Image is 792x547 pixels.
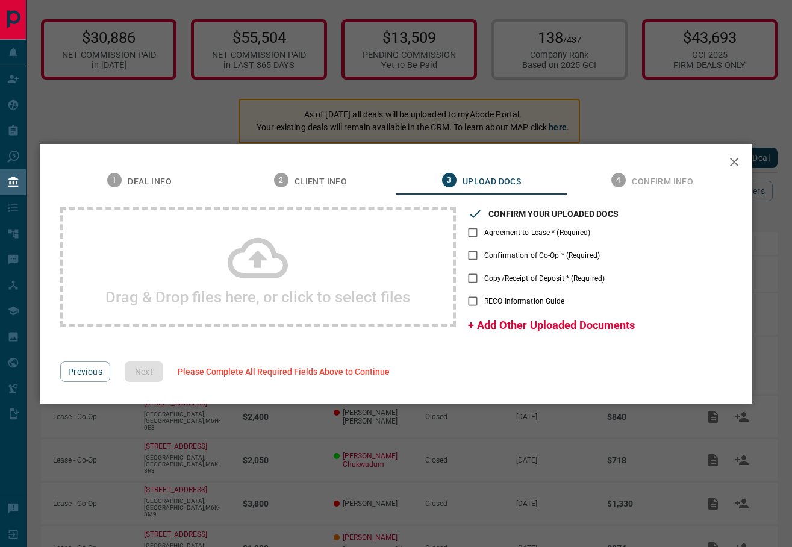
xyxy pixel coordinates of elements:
[447,176,451,184] text: 3
[279,176,283,184] text: 2
[113,176,117,184] text: 1
[295,177,347,187] span: Client Info
[484,227,591,238] span: Agreement to Lease * (Required)
[178,367,390,377] span: Please Complete All Required Fields Above to Continue
[484,250,600,261] span: Confirmation of Co-Op * (Required)
[468,319,635,331] span: + Add Other Uploaded Documents
[488,209,619,219] h3: CONFIRM YOUR UPLOADED DOCS
[484,273,605,284] span: Copy/Receipt of Deposit * (Required)
[463,177,521,187] span: Upload Docs
[60,361,110,382] button: Previous
[60,207,456,327] div: Drag & Drop files here, or click to select files
[128,177,172,187] span: Deal Info
[484,296,564,307] span: RECO Information Guide
[105,288,410,306] h2: Drag & Drop files here, or click to select files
